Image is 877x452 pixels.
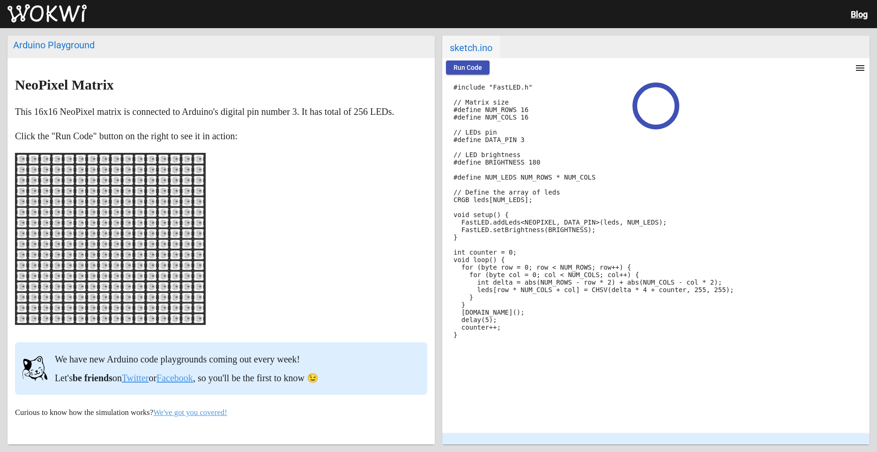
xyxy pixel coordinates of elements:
span: sketch.ino [442,36,500,58]
a: We've got you covered! [153,408,227,417]
span: Run Code [453,64,482,71]
p: This 16x16 NeoPixel matrix is connected to Arduino's digital pin number 3. It has total of 256 LEDs. [15,104,427,119]
div: Arduino Playground [13,39,429,51]
img: cat.svg [22,350,47,387]
a: Blog [851,9,868,19]
a: Facebook [156,373,193,383]
a: Twitter [122,373,149,383]
h2: NeoPixel Matrix [15,77,427,92]
div: We have new Arduino code playgrounds coming out every week! Let's on or , so you'll be the first ... [55,350,319,387]
code: #include "FastLED.h" // Matrix size #define NUM_ROWS 16 #define NUM_COLS 16 // LEDs pin #define D... [453,83,734,339]
p: Click the "Run Code" button on the right to see it in action: [15,128,427,143]
mat-icon: menu [855,62,866,74]
small: Curious to know how the simulation works? [15,408,227,417]
button: Run Code [446,60,490,75]
img: Wokwi [7,4,87,23]
strong: be friends [73,373,112,383]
